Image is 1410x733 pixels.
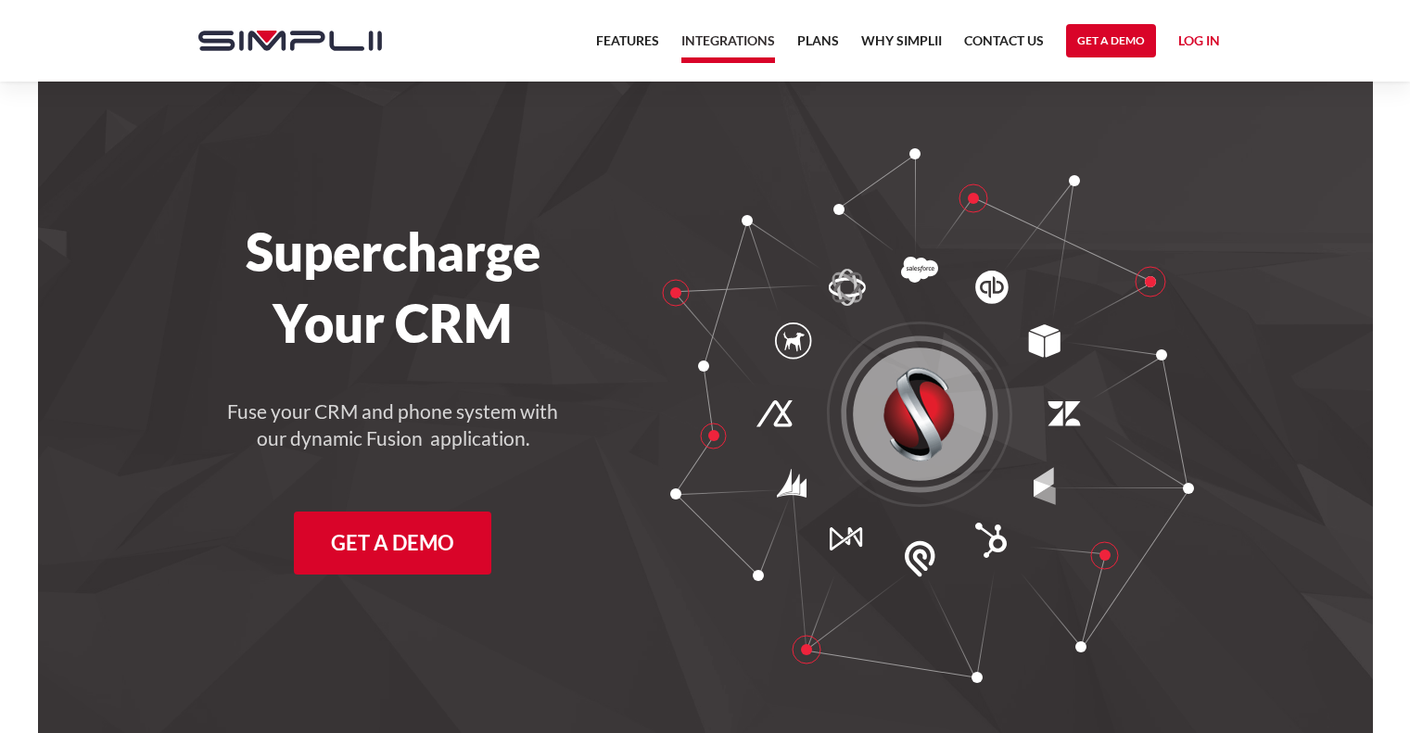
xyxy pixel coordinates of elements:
[797,30,839,63] a: Plans
[681,30,775,63] a: Integrations
[294,512,491,575] a: Get a Demo
[964,30,1044,63] a: Contact US
[596,30,659,63] a: Features
[1066,24,1156,57] a: Get a Demo
[180,292,607,354] h1: Your CRM
[1178,30,1220,57] a: Log in
[861,30,942,63] a: Why Simplii
[180,221,607,283] h1: Supercharge
[198,31,382,51] img: Simplii
[226,398,560,452] h4: Fuse your CRM and phone system with our dynamic Fusion application.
